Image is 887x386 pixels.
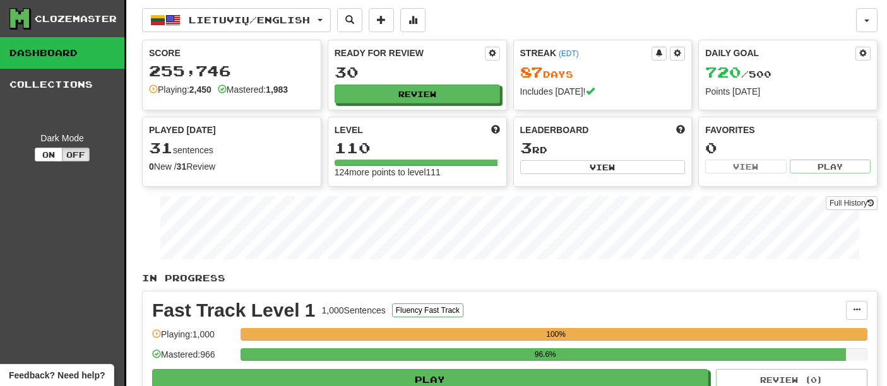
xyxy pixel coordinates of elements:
div: rd [520,140,686,156]
strong: 0 [149,161,154,172]
div: Favorites [705,124,871,136]
div: Playing: [149,83,211,96]
div: New / Review [149,160,314,173]
span: Played [DATE] [149,124,216,136]
div: 255,746 [149,63,314,79]
div: Dark Mode [9,132,115,144]
div: Fast Track Level 1 [152,301,316,320]
div: 1,000 Sentences [322,304,386,317]
div: 124 more points to level 111 [335,166,500,178]
button: Off [62,148,90,161]
span: 87 [520,63,543,81]
div: Ready for Review [335,47,485,59]
div: Includes [DATE]! [520,85,686,98]
span: Open feedback widget [9,369,105,382]
button: View [705,160,786,173]
span: 720 [705,63,741,81]
a: Full History [826,196,878,210]
button: Fluency Fast Track [392,303,463,317]
button: Lietuvių/English [142,8,331,32]
button: Add sentence to collection [369,8,394,32]
button: Search sentences [337,8,362,32]
button: Play [790,160,871,173]
span: This week in points, UTC [676,124,685,136]
div: Day s [520,64,686,81]
div: Playing: 1,000 [152,328,234,349]
span: Score more points to level up [491,124,500,136]
div: 30 [335,64,500,80]
span: / 500 [705,69,771,79]
span: Level [335,124,363,136]
span: Lietuvių / English [189,15,310,25]
strong: 2,450 [189,85,211,95]
p: In Progress [142,272,878,284]
div: 96.6% [244,348,846,361]
div: Streak [520,47,652,59]
strong: 1,983 [266,85,288,95]
div: Score [149,47,314,59]
div: Daily Goal [705,47,855,61]
div: Points [DATE] [705,85,871,98]
span: 3 [520,139,532,156]
div: 100% [244,328,867,341]
a: (EDT) [559,49,579,58]
button: View [520,160,686,174]
div: Mastered: [218,83,288,96]
span: Leaderboard [520,124,589,136]
div: sentences [149,140,314,156]
button: More stats [400,8,426,32]
div: 110 [335,140,500,156]
strong: 31 [177,161,187,172]
div: Clozemaster [35,13,117,25]
div: 0 [705,140,871,156]
span: 31 [149,139,173,156]
button: On [35,148,63,161]
div: Mastered: 966 [152,348,234,369]
button: Review [335,85,500,103]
